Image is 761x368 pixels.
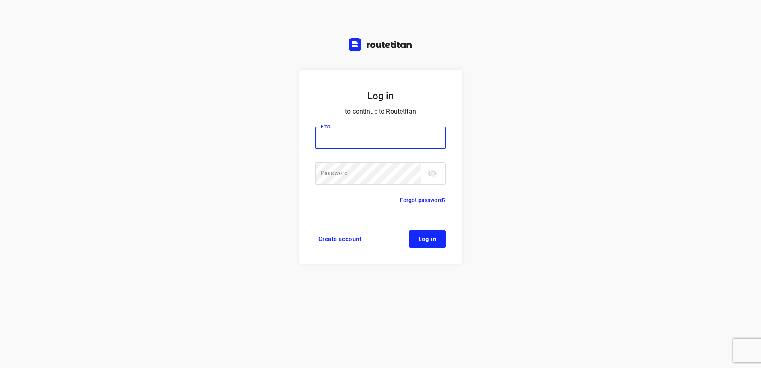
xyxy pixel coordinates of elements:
[349,38,412,53] a: Routetitan
[409,230,446,248] button: Log in
[315,106,446,117] p: to continue to Routetitan
[318,236,361,242] span: Create account
[400,195,446,205] a: Forgot password?
[315,89,446,103] h5: Log in
[315,230,365,248] a: Create account
[424,166,440,182] button: toggle password visibility
[349,38,412,51] img: Routetitan
[418,236,436,242] span: Log in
